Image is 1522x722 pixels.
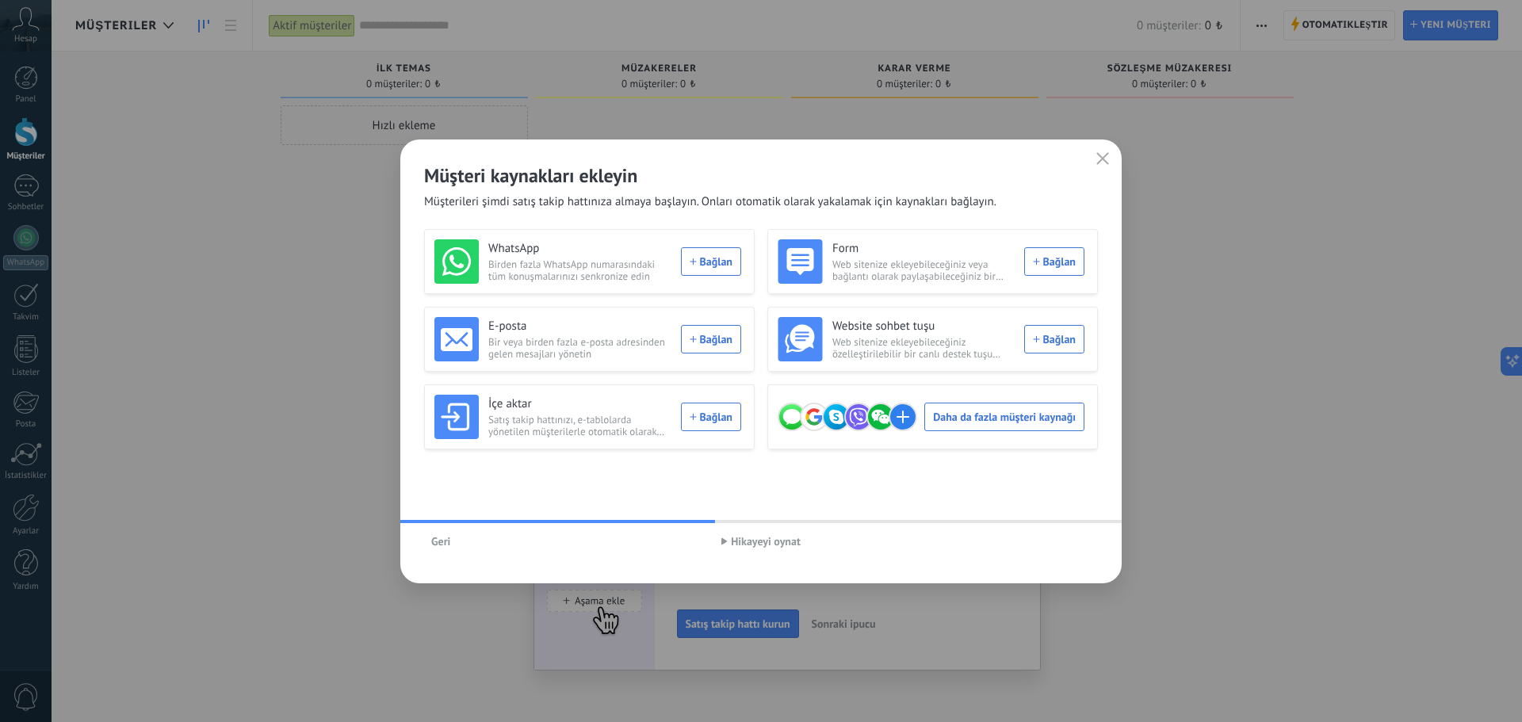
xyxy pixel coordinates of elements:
h3: Website sohbet tuşu [832,319,1015,334]
span: Hikayeyi oynat [731,536,801,547]
span: Bir veya birden fazla e-posta adresinden gelen mesajları yönetin [488,336,671,360]
span: Birden fazla WhatsApp numarasındaki tüm konuşmalarınızı senkronize edin [488,258,671,282]
span: Geri [431,536,450,547]
span: Satış takip hattınızı, e-tablolarda yönetilen müşterilerle otomatik olarak doldurun. [488,414,671,437]
span: Web sitenize ekleyebileceğiniz veya bağlantı olarak paylaşabileceğiniz bir form oluşturun [832,258,1015,282]
button: Geri [424,529,457,553]
span: Müşterileri şimdi satış takip hattınıza almaya başlayın. Onları otomatik olarak yakalamak için ka... [424,194,996,210]
button: Hikayeyi oynat [714,529,808,553]
h3: E-posta [488,319,671,334]
h3: WhatsApp [488,241,671,257]
h3: İçe aktar [488,396,671,412]
span: Web sitenize ekleyebileceğiniz özelleştirilebilir bir canlı destek tuşu oluşturun [832,336,1015,360]
h3: Form [832,241,1015,257]
h2: Müşteri kaynakları ekleyin [424,163,1098,188]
